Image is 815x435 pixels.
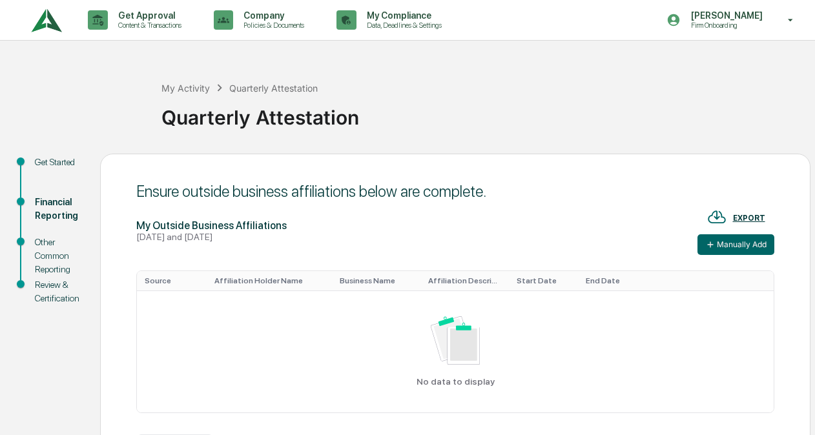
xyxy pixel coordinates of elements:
[707,207,727,227] img: EXPORT
[35,156,79,169] div: Get Started
[137,271,207,290] th: Source
[420,271,509,290] th: Affiliation Description
[733,214,765,223] div: EXPORT
[35,278,79,305] div: Review & Certification
[417,376,495,387] p: No data to display
[136,182,774,201] div: Ensure outside business affiliations below are complete.
[35,196,79,223] div: Financial Reporting
[681,21,769,30] p: Firm Onboarding
[161,96,809,129] div: Quarterly Attestation
[356,10,448,21] p: My Compliance
[356,21,448,30] p: Data, Deadlines & Settings
[207,271,333,290] th: Affiliation Holder Name
[332,271,420,290] th: Business Name
[108,10,188,21] p: Get Approval
[697,234,774,255] button: Manually Add
[136,232,287,242] div: [DATE] and [DATE]
[229,83,318,94] div: Quarterly Attestation
[108,21,188,30] p: Content & Transactions
[35,236,79,276] div: Other Common Reporting
[233,21,311,30] p: Policies & Documents
[136,219,287,232] div: My Outside Business Affiliations
[31,3,62,38] img: logo
[509,271,579,290] th: Start Date
[431,316,480,365] img: No data available
[681,10,769,21] p: [PERSON_NAME]
[161,83,210,94] div: My Activity
[774,392,809,427] iframe: Open customer support
[233,10,311,21] p: Company
[578,271,648,290] th: End Date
